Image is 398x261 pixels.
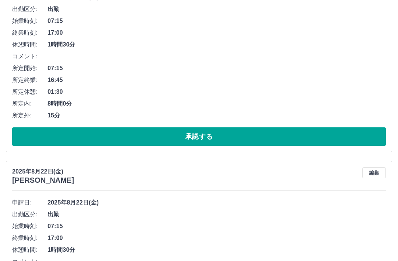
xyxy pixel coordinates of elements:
span: 出勤 [48,5,386,14]
span: コメント: [12,52,48,61]
span: 2025年8月22日(金) [48,198,386,207]
span: 17:00 [48,28,386,37]
span: 終業時刻: [12,28,48,37]
p: 2025年8月22日(金) [12,167,74,176]
button: 編集 [362,167,386,178]
h3: [PERSON_NAME] [12,176,74,185]
span: 始業時刻: [12,17,48,25]
span: 休憩時間: [12,40,48,49]
span: 所定休憩: [12,87,48,96]
span: 15分 [48,111,386,120]
span: 始業時刻: [12,222,48,231]
span: 1時間30分 [48,40,386,49]
span: 申請日: [12,198,48,207]
span: 所定終業: [12,76,48,85]
span: 07:15 [48,222,386,231]
span: 16:45 [48,76,386,85]
span: 1時間30分 [48,245,386,254]
span: 17:00 [48,234,386,243]
button: 承認する [12,127,386,146]
span: 8時間0分 [48,99,386,108]
span: 所定外: [12,111,48,120]
span: 07:15 [48,64,386,73]
span: 所定内: [12,99,48,108]
span: 07:15 [48,17,386,25]
span: 出勤区分: [12,210,48,219]
span: 休憩時間: [12,245,48,254]
span: 所定開始: [12,64,48,73]
span: 出勤区分: [12,5,48,14]
span: 01:30 [48,87,386,96]
span: 出勤 [48,210,386,219]
span: 終業時刻: [12,234,48,243]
